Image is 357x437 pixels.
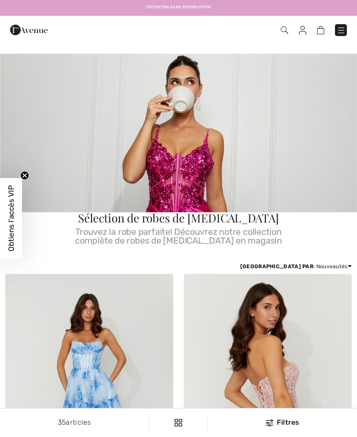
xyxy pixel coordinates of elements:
div: : Nouveautés [240,262,352,270]
img: Menu [337,26,346,35]
a: 1ère Avenue [10,25,48,33]
img: Panier d'achat [317,26,324,34]
img: Mes infos [299,26,306,35]
img: Recherche [281,26,288,34]
img: Filtres [175,419,182,426]
img: 1ère Avenue [10,21,48,39]
span: Sélection de robes de [MEDICAL_DATA] [78,210,279,226]
span: Trouvez la robe parfaite! Découvrez notre collection complète de robes de [MEDICAL_DATA] en magasin [5,224,352,245]
button: Close teaser [20,171,29,180]
span: 35 [58,418,66,426]
span: Obtiens l'accès VIP [7,186,15,252]
strong: [GEOGRAPHIC_DATA] par [240,263,313,269]
div: Filtres [213,417,352,428]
